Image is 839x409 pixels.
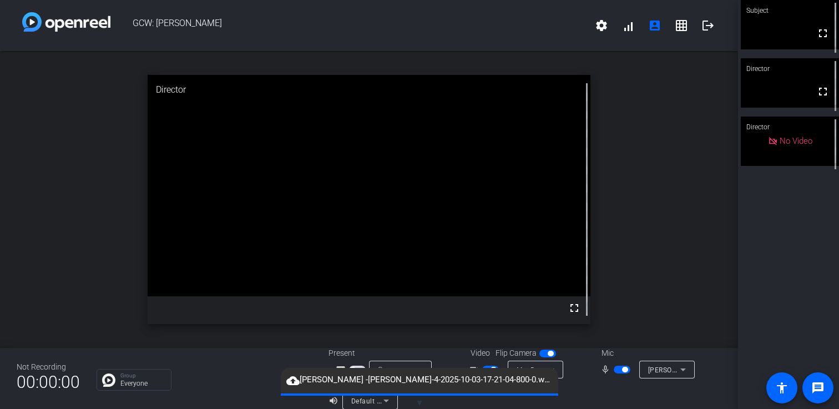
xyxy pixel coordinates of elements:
img: Chat Icon [102,373,115,387]
button: signal_cellular_alt [615,12,641,39]
mat-icon: volume_up [328,394,342,407]
mat-icon: fullscreen [568,301,581,315]
span: Flip Camera [496,347,537,359]
div: Not Recording [17,361,80,373]
mat-icon: fullscreen [816,27,830,40]
span: [PERSON_NAME] -[PERSON_NAME]-4-2025-10-03-17-21-04-800-0.webm [281,373,558,387]
mat-icon: account_box [648,19,661,32]
mat-icon: fullscreen [816,85,830,98]
div: Director [148,75,590,105]
span: GCW: [PERSON_NAME] [110,12,588,39]
span: 00:00:00 [17,368,80,396]
mat-icon: settings [595,19,608,32]
mat-icon: message [811,381,825,395]
mat-icon: screen_share_outline [336,363,349,376]
span: Video [471,347,490,359]
img: white-gradient.svg [22,12,110,32]
div: Mic [590,347,701,359]
p: Group [120,373,165,378]
mat-icon: mic_none [600,363,614,376]
span: No Video [780,136,812,146]
span: Default - AirPods [351,396,407,405]
mat-icon: logout [701,19,715,32]
mat-icon: cloud_upload [286,374,300,387]
span: [PERSON_NAME] iPhone Microphone [648,365,767,374]
p: Everyone [120,380,165,387]
mat-icon: accessibility [775,381,789,395]
div: Director [741,58,839,79]
span: ▼ [416,398,424,408]
mat-icon: grid_on [675,19,688,32]
div: Present [328,347,439,359]
div: Director [741,117,839,138]
span: Source [378,365,403,374]
mat-icon: videocam_outline [469,363,482,376]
